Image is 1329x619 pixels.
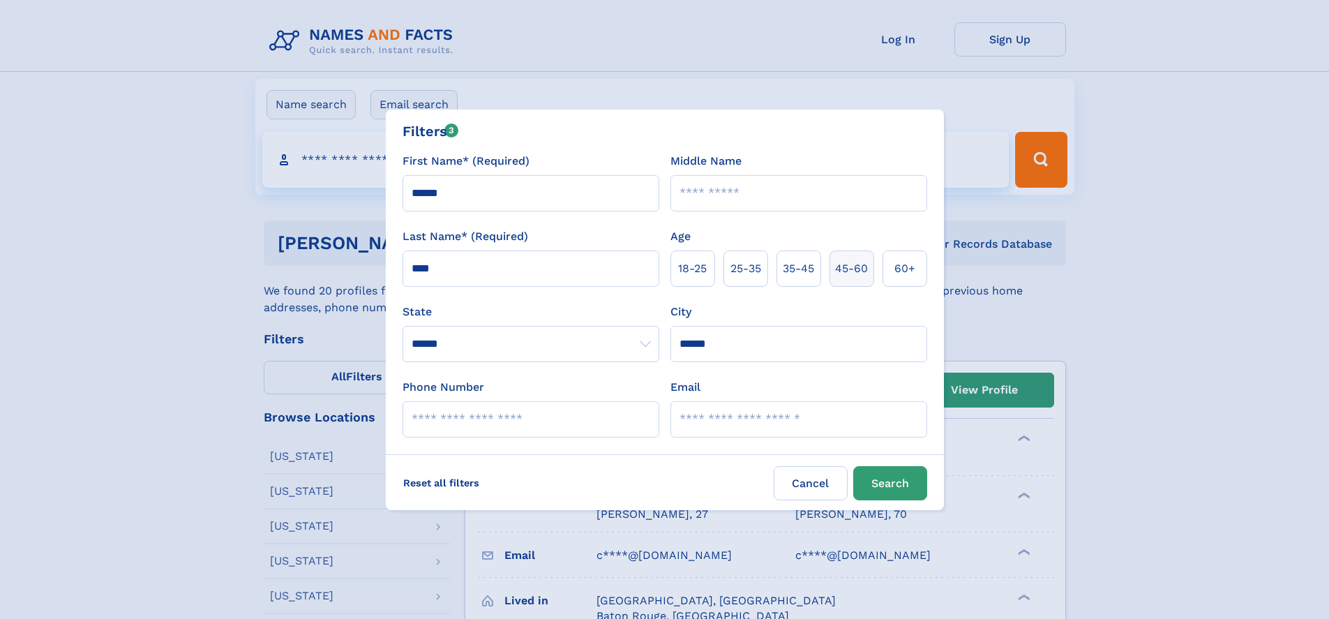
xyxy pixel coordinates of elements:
span: 18‑25 [678,260,707,277]
label: Cancel [774,466,848,500]
span: 35‑45 [783,260,814,277]
button: Search [853,466,927,500]
label: Age [670,228,691,245]
label: Email [670,379,700,396]
div: Filters [403,121,459,142]
label: Last Name* (Required) [403,228,528,245]
span: 60+ [894,260,915,277]
label: City [670,304,691,320]
label: State [403,304,659,320]
span: 25‑35 [730,260,761,277]
label: Reset all filters [394,466,488,500]
span: 45‑60 [835,260,868,277]
label: Phone Number [403,379,484,396]
label: First Name* (Required) [403,153,530,170]
label: Middle Name [670,153,742,170]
